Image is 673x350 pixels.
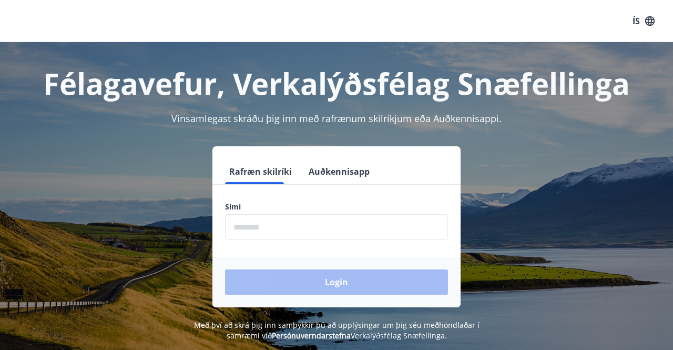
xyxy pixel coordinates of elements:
button: ÍS [627,12,660,31]
span: Með því að skrá þig inn samþykkir þú að upplýsingar um þig séu meðhöndlaðar í samræmi við Verkalý... [194,320,480,341]
a: Persónuverndarstefna [272,331,351,341]
h1: Félagavefur, Verkalýðsfélag Snæfellinga [13,63,660,103]
span: Vinsamlegast skráðu þig inn með rafrænum skilríkjum eða Auðkennisappi. [171,112,502,125]
label: Sími [225,202,448,212]
button: Auðkennisapp [304,159,374,184]
button: Rafræn skilríki [225,159,296,184]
